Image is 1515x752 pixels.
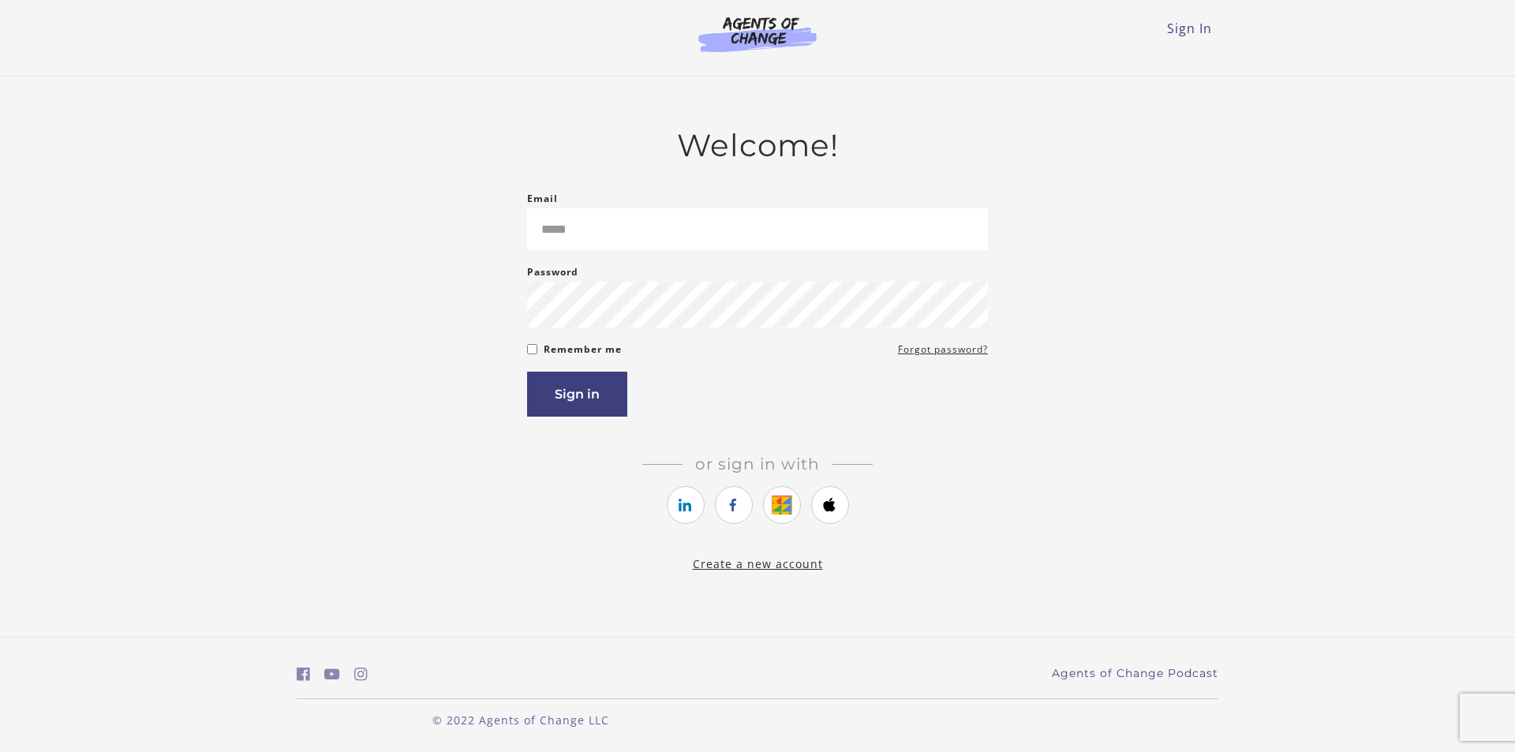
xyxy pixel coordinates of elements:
[527,189,558,208] label: Email
[693,556,823,571] a: Create a new account
[354,663,368,686] a: https://www.instagram.com/agentsofchangeprep/ (Open in a new window)
[324,667,340,682] i: https://www.youtube.com/c/AgentsofChangeTestPrepbyMeaganMitchell (Open in a new window)
[667,486,705,524] a: https://courses.thinkific.com/users/auth/linkedin?ss%5Breferral%5D=&ss%5Buser_return_to%5D=&ss%5B...
[1167,20,1212,37] a: Sign In
[898,340,988,359] a: Forgot password?
[354,667,368,682] i: https://www.instagram.com/agentsofchangeprep/ (Open in a new window)
[527,127,988,164] h2: Welcome!
[297,663,310,686] a: https://www.facebook.com/groups/aswbtestprep (Open in a new window)
[763,486,801,524] a: https://courses.thinkific.com/users/auth/google?ss%5Breferral%5D=&ss%5Buser_return_to%5D=&ss%5Bvi...
[715,486,753,524] a: https://courses.thinkific.com/users/auth/facebook?ss%5Breferral%5D=&ss%5Buser_return_to%5D=&ss%5B...
[544,340,622,359] label: Remember me
[682,16,833,52] img: Agents of Change Logo
[297,712,745,728] p: © 2022 Agents of Change LLC
[1052,665,1218,682] a: Agents of Change Podcast
[527,372,627,417] button: Sign in
[297,667,310,682] i: https://www.facebook.com/groups/aswbtestprep (Open in a new window)
[811,486,849,524] a: https://courses.thinkific.com/users/auth/apple?ss%5Breferral%5D=&ss%5Buser_return_to%5D=&ss%5Bvis...
[527,263,578,282] label: Password
[324,663,340,686] a: https://www.youtube.com/c/AgentsofChangeTestPrepbyMeaganMitchell (Open in a new window)
[683,455,832,473] span: Or sign in with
